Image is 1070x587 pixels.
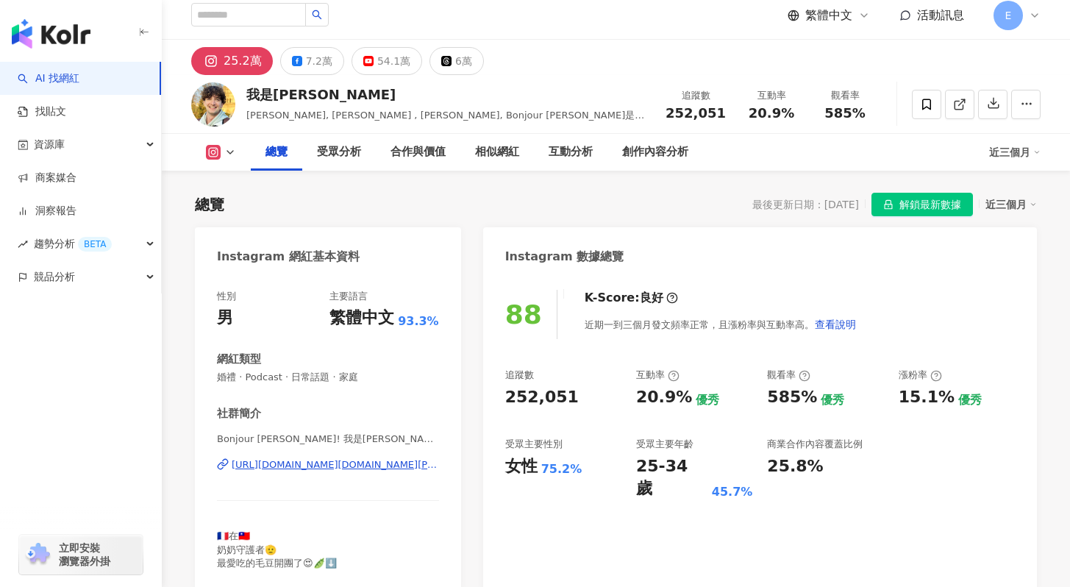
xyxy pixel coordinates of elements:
[217,406,261,421] div: 社群簡介
[883,199,894,210] span: lock
[1005,7,1012,24] span: E
[306,51,332,71] div: 7.2萬
[377,51,410,71] div: 54.1萬
[585,290,678,306] div: K-Score :
[329,290,368,303] div: 主要語言
[871,193,973,216] button: 解鎖最新數據
[18,104,66,119] a: 找貼文
[989,140,1041,164] div: 近三個月
[917,8,964,22] span: 活動訊息
[12,19,90,49] img: logo
[767,386,817,409] div: 585%
[752,199,859,210] div: 最後更新日期：[DATE]
[191,47,273,75] button: 25.2萬
[34,128,65,161] span: 資源庫
[640,290,663,306] div: 良好
[217,249,360,265] div: Instagram 網紅基本資料
[636,369,680,382] div: 互動率
[743,88,799,103] div: 互動率
[217,371,439,384] span: 婚禮 · Podcast · 日常話題 · 家庭
[18,171,76,185] a: 商案媒合
[246,85,649,104] div: 我是[PERSON_NAME]
[246,110,644,135] span: [PERSON_NAME], [PERSON_NAME] , [PERSON_NAME], Bonjour [PERSON_NAME]是[PERSON_NAME]
[767,455,823,478] div: 25.8%
[985,195,1037,214] div: 近三個月
[224,51,262,71] div: 25.2萬
[541,461,582,477] div: 75.2%
[59,541,110,568] span: 立即安裝 瀏覽器外掛
[767,438,863,451] div: 商業合作內容覆蓋比例
[899,193,961,217] span: 解鎖最新數據
[622,143,688,161] div: 創作內容分析
[18,204,76,218] a: 洞察報告
[805,7,852,24] span: 繁體中文
[19,535,143,574] a: chrome extension立即安裝 瀏覽器外掛
[585,310,857,339] div: 近期一到三個月發文頻率正常，且漲粉率與互動率高。
[217,290,236,303] div: 性別
[24,543,52,566] img: chrome extension
[505,249,624,265] div: Instagram 數據總覽
[217,352,261,367] div: 網紅類型
[329,307,394,330] div: 繁體中文
[636,455,708,501] div: 25-34 歲
[814,310,857,339] button: 查看說明
[767,369,810,382] div: 觀看率
[505,386,579,409] div: 252,051
[18,71,79,86] a: searchAI 找網紅
[958,392,982,408] div: 優秀
[455,51,472,71] div: 6萬
[475,143,519,161] div: 相似網紅
[505,455,538,478] div: 女性
[312,10,322,20] span: search
[217,530,337,568] span: 🇫🇷在🇹🇼 奶奶守護者🫡 最愛吃的毛豆開團了😍🫛⬇️
[217,458,439,472] a: [URL][DOMAIN_NAME][DOMAIN_NAME][PERSON_NAME]
[666,88,726,103] div: 追蹤數
[352,47,422,75] button: 54.1萬
[232,458,439,472] div: [URL][DOMAIN_NAME][DOMAIN_NAME][PERSON_NAME]
[824,106,866,121] span: 585%
[749,106,794,121] span: 20.9%
[34,227,112,260] span: 趨勢分析
[18,239,28,249] span: rise
[696,392,719,408] div: 優秀
[666,105,726,121] span: 252,051
[78,237,112,252] div: BETA
[429,47,484,75] button: 6萬
[505,299,542,330] div: 88
[390,143,446,161] div: 合作與價值
[195,194,224,215] div: 總覽
[34,260,75,293] span: 競品分析
[505,438,563,451] div: 受眾主要性別
[821,392,844,408] div: 優秀
[899,386,955,409] div: 15.1%
[815,319,856,330] span: 查看說明
[317,143,361,161] div: 受眾分析
[549,143,593,161] div: 互動分析
[817,88,873,103] div: 觀看率
[899,369,942,382] div: 漲粉率
[217,433,439,446] span: Bonjour [PERSON_NAME]! 我是[PERSON_NAME] | bonjour.[PERSON_NAME]
[636,386,692,409] div: 20.9%
[636,438,693,451] div: 受眾主要年齡
[505,369,534,382] div: 追蹤數
[191,82,235,127] img: KOL Avatar
[280,47,344,75] button: 7.2萬
[712,484,753,500] div: 45.7%
[265,143,288,161] div: 總覽
[398,313,439,330] span: 93.3%
[217,307,233,330] div: 男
